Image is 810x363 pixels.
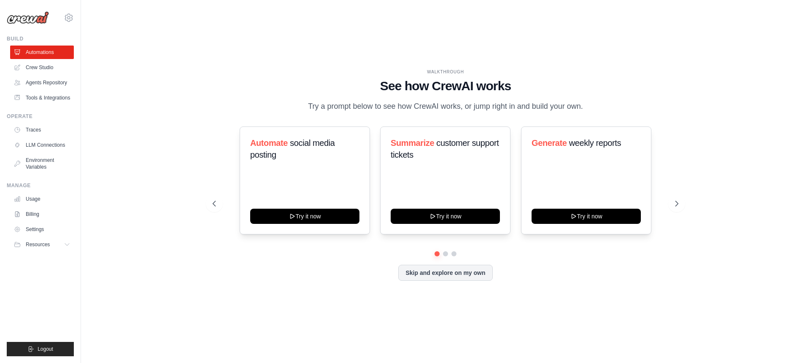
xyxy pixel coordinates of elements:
a: LLM Connections [10,138,74,152]
a: Agents Repository [10,76,74,89]
div: Manage [7,182,74,189]
span: weekly reports [569,138,621,148]
span: social media posting [250,138,335,159]
img: Logo [7,11,49,24]
div: Operate [7,113,74,120]
div: Build [7,35,74,42]
h1: See how CrewAI works [213,78,678,94]
button: Try it now [250,209,359,224]
button: Skip and explore on my own [398,265,492,281]
button: Try it now [391,209,500,224]
a: Environment Variables [10,153,74,174]
span: Resources [26,241,50,248]
span: Summarize [391,138,434,148]
button: Try it now [532,209,641,224]
a: Billing [10,207,74,221]
button: Logout [7,342,74,356]
a: Tools & Integrations [10,91,74,105]
span: Generate [532,138,567,148]
a: Traces [10,123,74,137]
p: Try a prompt below to see how CrewAI works, or jump right in and build your own. [304,100,587,113]
a: Settings [10,223,74,236]
button: Resources [10,238,74,251]
a: Usage [10,192,74,206]
a: Automations [10,46,74,59]
span: Logout [38,346,53,352]
span: Automate [250,138,288,148]
span: customer support tickets [391,138,499,159]
div: WALKTHROUGH [213,69,678,75]
a: Crew Studio [10,61,74,74]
